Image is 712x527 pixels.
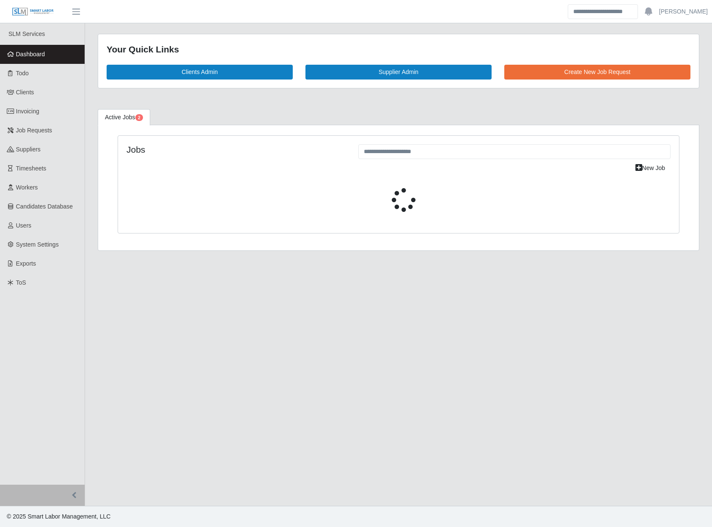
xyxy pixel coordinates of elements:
[16,127,52,134] span: Job Requests
[16,241,59,248] span: System Settings
[98,109,150,126] a: Active Jobs
[12,7,54,16] img: SLM Logo
[107,43,690,56] div: Your Quick Links
[16,279,26,286] span: ToS
[16,165,47,172] span: Timesheets
[16,89,34,96] span: Clients
[16,222,32,229] span: Users
[126,144,346,155] h4: Jobs
[16,51,45,58] span: Dashboard
[504,65,690,80] a: Create New Job Request
[659,7,708,16] a: [PERSON_NAME]
[16,70,29,77] span: Todo
[16,146,41,153] span: Suppliers
[16,203,73,210] span: Candidates Database
[630,161,671,176] a: New Job
[107,65,293,80] a: Clients Admin
[568,4,638,19] input: Search
[16,108,39,115] span: Invoicing
[305,65,492,80] a: Supplier Admin
[16,184,38,191] span: Workers
[16,260,36,267] span: Exports
[8,30,45,37] span: SLM Services
[7,513,110,520] span: © 2025 Smart Labor Management, LLC
[135,114,143,121] span: Pending Jobs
